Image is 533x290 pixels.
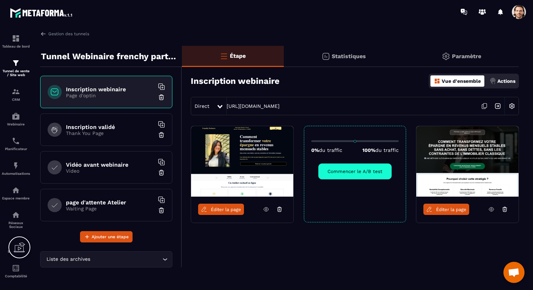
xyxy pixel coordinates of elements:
[198,204,244,215] a: Éditer la page
[319,147,342,153] span: du traffic
[12,34,20,43] img: formation
[66,86,154,93] h6: Inscription webinaire
[318,163,392,179] button: Commencer le A/B test
[227,103,280,109] a: [URL][DOMAIN_NAME]
[12,137,20,145] img: scheduler
[2,131,30,156] a: schedulerschedulerPlanificateur
[158,94,165,101] img: trash
[211,207,241,212] span: Éditer la page
[12,264,20,272] img: accountant
[2,205,30,234] a: social-networksocial-networkRéseaux Sociaux
[2,44,30,48] p: Tableau de bord
[66,124,154,130] h6: Inscription validé
[2,29,30,54] a: formationformationTableau de bord
[12,186,20,195] img: automations
[191,126,293,197] img: image
[66,199,154,206] h6: page d'attente Atelier
[423,204,469,215] a: Éditer la page
[2,82,30,107] a: formationformationCRM
[442,52,450,61] img: setting-gr.5f69749f.svg
[12,112,20,121] img: automations
[2,181,30,205] a: automationsautomationsEspace membre
[80,231,133,242] button: Ajouter une étape
[434,78,440,84] img: dashboard-orange.40269519.svg
[2,98,30,101] p: CRM
[503,262,525,283] a: Ouvrir le chat
[66,168,154,174] p: Video
[505,99,519,113] img: setting-w.858f3a88.svg
[66,206,154,211] p: Waiting Page
[66,130,154,136] p: Thank You Page
[230,53,246,59] p: Étape
[10,6,73,19] img: logo
[195,103,209,109] span: Direct
[220,52,228,60] img: bars-o.4a397970.svg
[158,131,165,138] img: trash
[2,69,30,77] p: Tunnel de vente / Site web
[191,76,280,86] h3: Inscription webinaire
[416,126,519,197] img: image
[40,31,89,37] a: Gestion des tunnels
[2,249,30,253] p: E-mailing
[12,161,20,170] img: automations
[2,107,30,131] a: automationsautomationsWebinaire
[375,147,399,153] span: du traffic
[45,255,92,263] span: Liste des archives
[41,49,177,63] p: Tunnel Webinaire frenchy partners
[12,59,20,67] img: formation
[2,274,30,278] p: Comptabilité
[497,78,515,84] p: Actions
[2,147,30,151] p: Planificateur
[158,169,165,176] img: trash
[442,78,481,84] p: Vue d'ensemble
[2,196,30,200] p: Espace membre
[491,99,504,113] img: arrow-next.bcc2205e.svg
[92,255,161,263] input: Search for option
[66,93,154,98] p: Page d'optin
[490,78,496,84] img: actions.d6e523a2.png
[40,31,47,37] img: arrow
[436,207,466,212] span: Éditer la page
[40,251,172,267] div: Search for option
[158,207,165,214] img: trash
[2,156,30,181] a: automationsautomationsAutomatisations
[2,234,30,259] a: emailemailE-mailing
[12,211,20,219] img: social-network
[2,172,30,175] p: Automatisations
[321,52,330,61] img: stats.20deebd0.svg
[332,53,366,60] p: Statistiques
[92,233,129,240] span: Ajouter une étape
[2,122,30,126] p: Webinaire
[2,259,30,283] a: accountantaccountantComptabilité
[452,53,481,60] p: Paramètre
[2,54,30,82] a: formationformationTunnel de vente / Site web
[311,147,342,153] p: 0%
[2,221,30,229] p: Réseaux Sociaux
[66,161,154,168] h6: Vidéo avant webinaire
[362,147,399,153] p: 100%
[12,87,20,96] img: formation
